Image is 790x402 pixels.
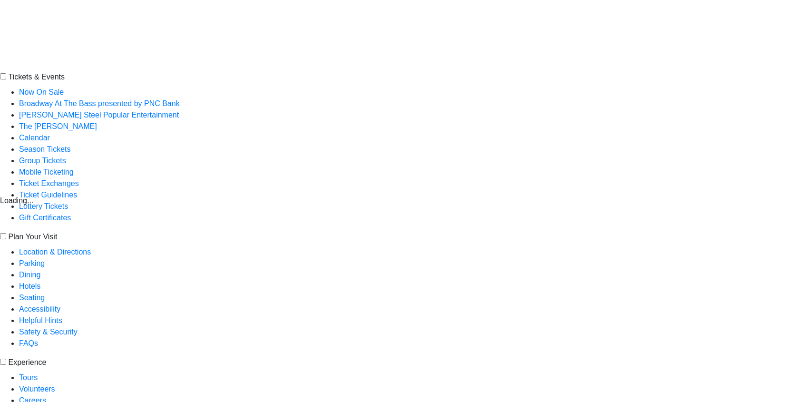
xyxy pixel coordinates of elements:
a: Dining [19,271,40,279]
a: Accessibility [19,305,60,313]
a: Ticket Exchanges [19,179,79,187]
a: Seating [19,294,45,302]
a: Ticket Guidelines [19,191,77,199]
label: Plan Your Visit [8,231,57,243]
label: Experience [8,357,46,368]
a: Group Tickets [19,157,66,165]
a: Lottery Tickets [19,202,68,210]
a: Season Tickets [19,145,71,153]
a: Parking [19,259,45,267]
a: The [PERSON_NAME] [19,122,97,130]
label: Tickets & Events [8,71,65,83]
a: FAQs [19,339,38,347]
a: Mobile Ticketing [19,168,74,176]
a: [PERSON_NAME] Steel Popular Entertainment [19,111,179,119]
a: Helpful Hints [19,316,62,324]
a: Gift Certificates [19,214,71,222]
a: Broadway At The Bass presented by PNC Bank [19,99,180,108]
a: Tours [19,373,38,382]
a: Now On Sale [19,88,64,96]
a: Calendar [19,134,50,142]
a: Location & Directions [19,248,91,256]
a: Volunteers [19,385,55,393]
a: Hotels [19,282,40,290]
a: Safety & Security [19,328,78,336]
